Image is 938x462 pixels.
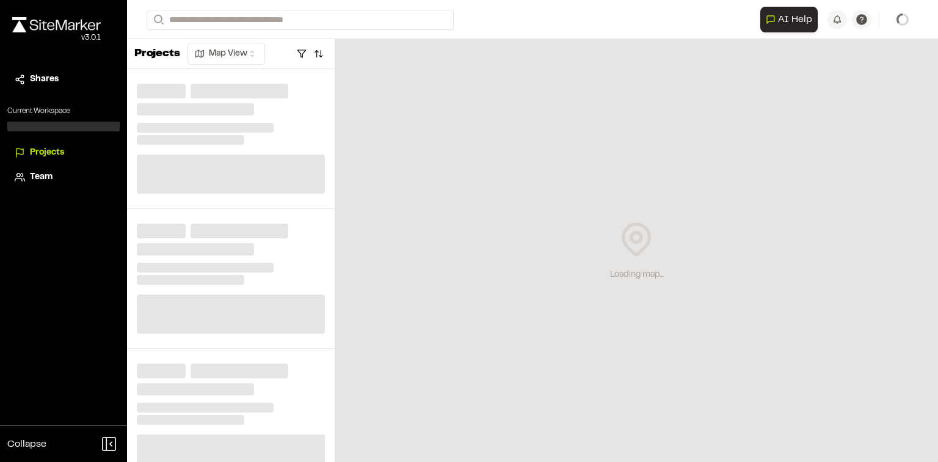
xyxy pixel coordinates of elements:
[12,32,101,43] div: Oh geez...please don't...
[15,170,112,184] a: Team
[30,146,64,159] span: Projects
[134,46,180,62] p: Projects
[7,437,46,452] span: Collapse
[30,73,59,86] span: Shares
[15,146,112,159] a: Projects
[778,12,812,27] span: AI Help
[147,10,169,30] button: Search
[15,73,112,86] a: Shares
[760,7,823,32] div: Open AI Assistant
[12,17,101,32] img: rebrand.png
[30,170,53,184] span: Team
[760,7,818,32] button: Open AI Assistant
[610,268,663,282] div: Loading map...
[7,106,120,117] p: Current Workspace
